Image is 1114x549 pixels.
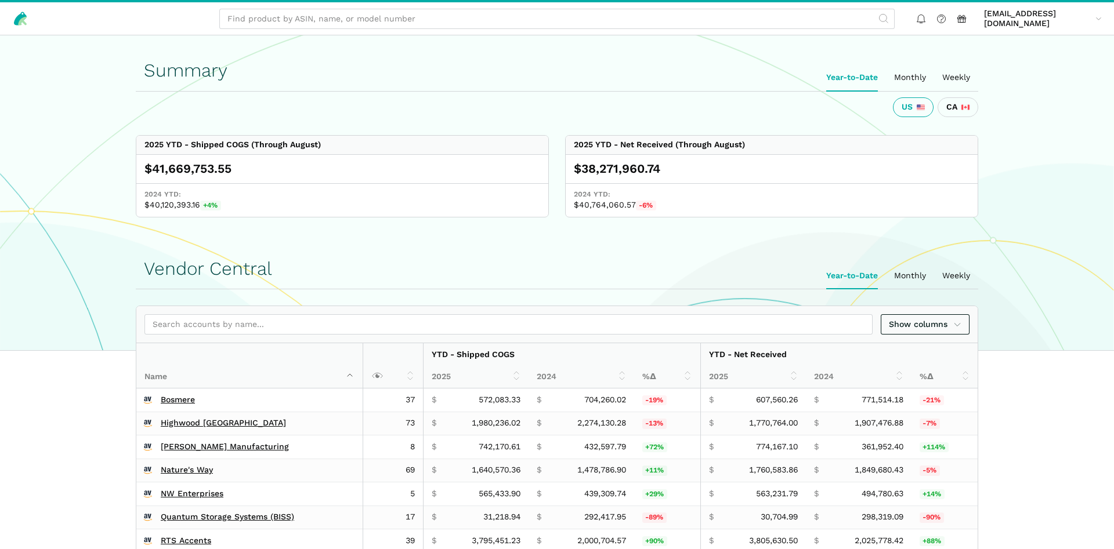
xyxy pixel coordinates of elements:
[219,9,895,29] input: Find product by ASIN, name, or model number
[161,395,195,405] a: Bosmere
[432,418,436,428] span: $
[634,388,700,412] td: -18.77%
[814,442,819,452] span: $
[814,512,819,522] span: $
[814,489,819,499] span: $
[472,465,520,475] span: 1,640,570.36
[472,536,520,546] span: 3,795,451.23
[814,395,819,405] span: $
[432,536,436,546] span: $
[161,536,211,546] a: RTS Accents
[537,512,541,522] span: $
[756,489,798,499] span: 563,231.79
[584,395,626,405] span: 704,260.02
[161,442,289,452] a: [PERSON_NAME] Manufacturing
[917,103,925,111] img: 226-united-states-3a775d967d35a21fe9d819e24afa6dfbf763e8f1ec2e2b5a04af89618ae55acb.svg
[709,442,714,452] span: $
[537,465,541,475] span: $
[144,200,540,211] span: $40,120,393.16
[980,6,1106,31] a: [EMAIL_ADDRESS][DOMAIN_NAME]
[363,412,423,435] td: 73
[920,489,945,500] span: +14%
[577,536,626,546] span: 2,000,704.57
[479,442,520,452] span: 742,170.61
[881,314,970,335] a: Show columns
[814,536,819,546] span: $
[642,536,667,547] span: +90%
[934,263,978,289] ui-tab: Weekly
[642,489,667,500] span: +29%
[634,366,700,388] th: %Δ: activate to sort column ascending
[709,536,714,546] span: $
[472,418,520,428] span: 1,980,236.02
[636,201,656,211] span: -6%
[709,350,787,359] strong: YTD - Net Received
[912,435,978,459] td: 113.89%
[709,512,714,522] span: $
[886,64,934,91] ui-tab: Monthly
[479,395,520,405] span: 572,083.33
[756,442,798,452] span: 774,167.10
[749,418,798,428] span: 1,770,764.00
[363,435,423,459] td: 8
[574,140,745,150] div: 2025 YTD - Net Received (Through August)
[537,395,541,405] span: $
[634,459,700,482] td: 10.94%
[889,318,962,330] span: Show columns
[432,489,436,499] span: $
[161,512,294,522] a: Quantum Storage Systems (BISS)
[584,442,626,452] span: 432,597.79
[756,395,798,405] span: 607,560.26
[912,506,978,529] td: -89.71%
[862,442,903,452] span: 361,952.40
[479,489,520,499] span: 565,433.90
[814,418,819,428] span: $
[432,512,436,522] span: $
[423,366,529,388] th: 2025: activate to sort column ascending
[634,506,700,529] td: -89.32%
[144,60,970,81] h1: Summary
[634,482,700,506] td: 28.71%
[709,418,714,428] span: $
[700,366,806,388] th: 2025: activate to sort column ascending
[584,489,626,499] span: 439,309.74
[537,489,541,499] span: $
[855,465,903,475] span: 1,849,680.43
[642,395,667,406] span: -19%
[912,482,978,506] td: 13.83%
[363,343,423,388] th: : activate to sort column ascending
[161,489,223,499] a: NW Enterprises
[574,200,970,211] span: $40,764,060.57
[529,366,634,388] th: 2024: activate to sort column ascending
[634,435,700,459] td: 71.56%
[920,536,945,547] span: +88%
[642,419,667,429] span: -13%
[432,465,436,475] span: $
[574,161,970,177] div: $38,271,960.74
[144,259,970,279] h1: Vendor Central
[577,465,626,475] span: 1,478,786.90
[363,388,423,412] td: 37
[862,489,903,499] span: 494,780.63
[483,512,520,522] span: 31,218.94
[363,506,423,529] td: 17
[642,466,667,476] span: +11%
[749,536,798,546] span: 3,805,630.50
[363,459,423,482] td: 69
[862,395,903,405] span: 771,514.18
[920,512,944,523] span: -90%
[920,395,944,406] span: -21%
[642,442,667,453] span: +72%
[144,190,540,200] span: 2024 YTD:
[432,395,436,405] span: $
[818,263,886,289] ui-tab: Year-to-Date
[537,442,541,452] span: $
[634,412,700,435] td: -12.92%
[709,489,714,499] span: $
[161,418,286,428] a: Highwood [GEOGRAPHIC_DATA]
[537,536,541,546] span: $
[855,418,903,428] span: 1,907,476.88
[920,442,949,453] span: +114%
[136,343,363,388] th: Name : activate to sort column descending
[862,512,903,522] span: 298,319.09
